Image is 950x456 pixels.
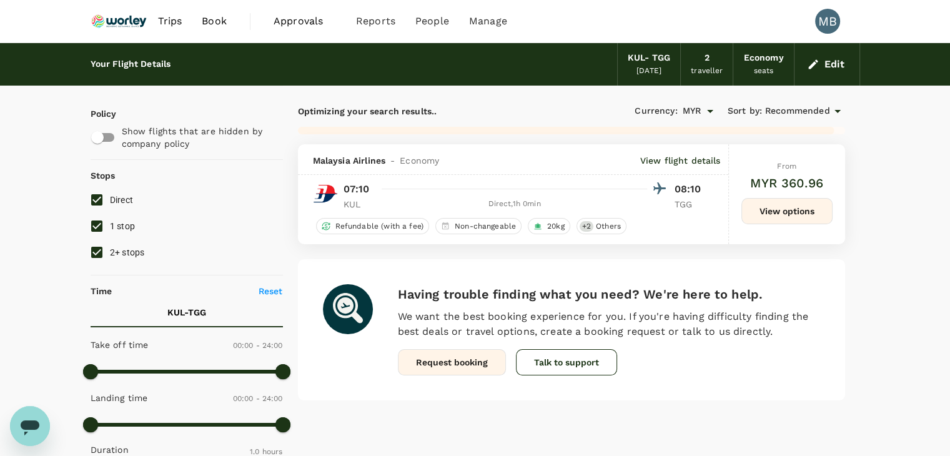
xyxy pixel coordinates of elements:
span: + 2 [580,221,593,232]
p: Policy [91,107,102,120]
img: Ranhill Worley Sdn Bhd [91,7,148,35]
p: Take off time [91,339,149,351]
button: View options [741,198,833,224]
span: Approvals [274,14,336,29]
div: Economy [743,51,783,65]
button: Request booking [398,349,506,375]
span: People [415,14,449,29]
p: KUL - TGG [167,306,206,319]
p: We want the best booking experience for you. If you're having difficulty finding the best deals o... [398,309,820,339]
h6: MYR 360.96 [750,173,823,193]
span: 00:00 - 24:00 [233,394,283,403]
p: Optimizing your search results.. [298,105,571,117]
span: - [385,154,400,167]
div: Your Flight Details [91,57,171,71]
span: Malaysia Airlines [313,154,386,167]
span: Others [591,221,626,232]
div: +2Others [576,218,626,234]
span: 00:00 - 24:00 [233,341,283,350]
span: From [777,162,796,171]
div: Refundable (with a fee) [316,218,429,234]
div: Non-changeable [435,218,522,234]
button: Open [701,102,719,120]
span: Non-changeable [450,221,521,232]
span: Direct [110,195,134,205]
div: 2 [705,51,710,65]
span: Economy [400,154,439,167]
div: MB [815,9,840,34]
div: traveller [691,65,723,77]
p: Time [91,285,112,297]
span: 1 stop [110,221,136,231]
div: KUL - TGG [628,51,670,65]
h6: Having trouble finding what you need? We're here to help. [398,284,820,304]
p: Landing time [91,392,148,404]
span: Refundable (with a fee) [330,221,428,232]
p: 08:10 [675,182,706,197]
div: 20kg [528,218,570,234]
div: Direct , 1h 0min [382,198,647,211]
span: 20kg [542,221,570,232]
p: Duration [91,444,129,456]
span: Reports [356,14,395,29]
iframe: Button to launch messaging window [10,406,50,446]
div: seats [754,65,774,77]
button: Talk to support [516,349,617,375]
span: 2+ stops [110,247,145,257]
span: Recommended [765,104,830,118]
span: Currency : [635,104,677,118]
span: Sort by : [728,104,762,118]
button: Edit [804,54,849,74]
p: TGG [675,198,706,211]
p: View flight details [640,154,721,167]
img: MH [313,181,338,206]
p: 07:10 [344,182,370,197]
p: KUL [344,198,375,211]
p: Show flights that are hidden by company policy [122,125,274,150]
span: 1.0 hours [250,447,282,456]
span: Manage [469,14,507,29]
strong: Stops [91,171,116,181]
span: Trips [157,14,182,29]
span: Book [202,14,227,29]
p: Reset [259,285,283,297]
div: [DATE] [636,65,661,77]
